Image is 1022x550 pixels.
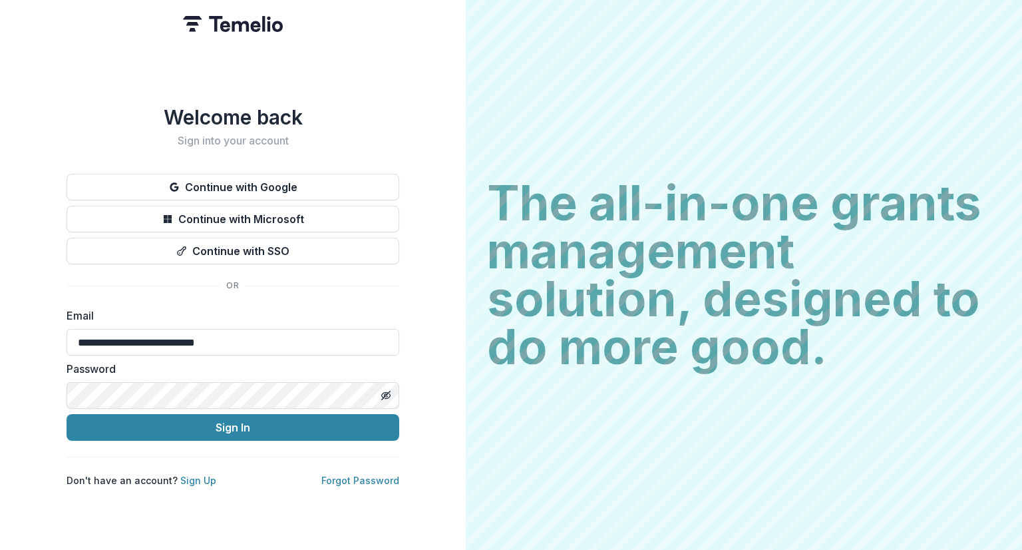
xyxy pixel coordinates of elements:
button: Continue with Microsoft [67,206,399,232]
a: Forgot Password [321,475,399,486]
button: Continue with SSO [67,238,399,264]
img: Temelio [183,16,283,32]
h2: Sign into your account [67,135,399,147]
button: Toggle password visibility [375,385,397,406]
label: Password [67,361,391,377]
label: Email [67,308,391,324]
a: Sign Up [180,475,216,486]
button: Sign In [67,414,399,441]
h1: Welcome back [67,105,399,129]
p: Don't have an account? [67,473,216,487]
button: Continue with Google [67,174,399,200]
